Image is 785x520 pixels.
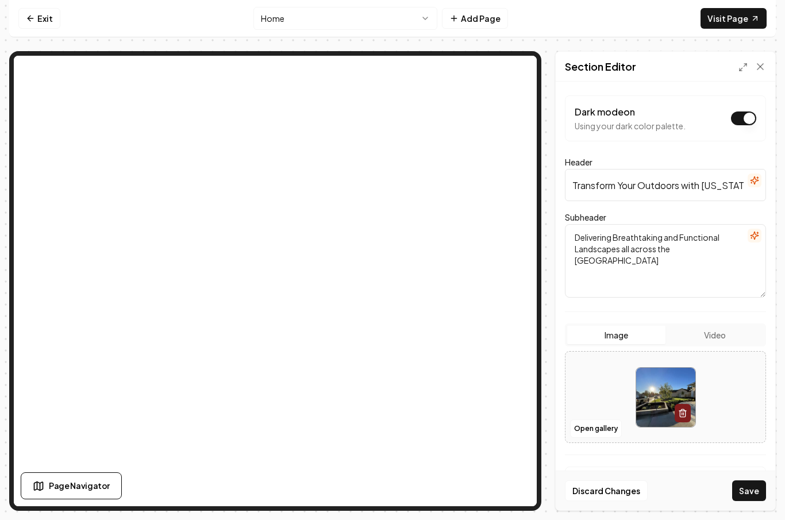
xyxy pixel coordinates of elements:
[575,106,635,118] label: Dark mode on
[565,157,592,167] label: Header
[570,419,622,438] button: Open gallery
[575,120,686,132] p: Using your dark color palette.
[49,480,110,492] span: Page Navigator
[636,368,695,427] img: image
[665,326,764,344] button: Video
[732,480,766,501] button: Save
[21,472,122,499] button: Page Navigator
[565,169,766,201] input: Header
[442,8,508,29] button: Add Page
[701,8,767,29] a: Visit Page
[565,480,648,501] button: Discard Changes
[567,326,665,344] button: Image
[565,212,606,222] label: Subheader
[18,8,60,29] a: Exit
[565,59,636,75] h2: Section Editor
